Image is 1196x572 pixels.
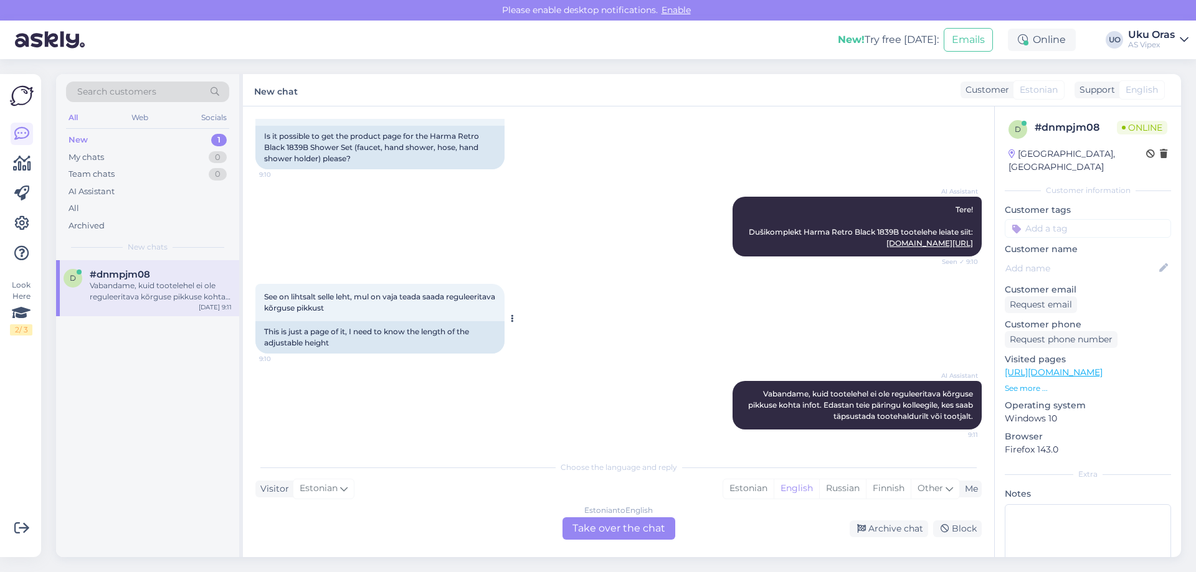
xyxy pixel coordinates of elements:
[1005,487,1171,500] p: Notes
[66,110,80,126] div: All
[1015,124,1021,134] span: d
[10,279,32,335] div: Look Here
[69,185,115,198] div: AI Assistant
[1005,412,1171,425] p: Windows 10
[838,32,939,47] div: Try free [DATE]:
[1005,204,1171,217] p: Customer tags
[209,151,227,164] div: 0
[255,482,289,495] div: Visitor
[918,482,943,494] span: Other
[1005,318,1171,331] p: Customer phone
[69,134,88,146] div: New
[1005,367,1103,378] a: [URL][DOMAIN_NAME]
[10,324,32,335] div: 2 / 3
[255,462,982,473] div: Choose the language and reply
[255,126,505,169] div: Is it possible to get the product page for the Harma Retro Black 1839B Shower Set (faucet, hand s...
[199,110,229,126] div: Socials
[1005,331,1118,348] div: Request phone number
[1075,83,1115,96] div: Support
[199,302,232,312] div: [DATE] 9:11
[1005,353,1171,366] p: Visited pages
[69,168,115,181] div: Team chats
[1106,31,1123,49] div: UO
[1005,283,1171,296] p: Customer email
[259,354,306,363] span: 9:10
[128,241,168,253] span: New chats
[1005,185,1171,196] div: Customer information
[838,34,865,45] b: New!
[960,482,978,495] div: Me
[264,292,497,312] span: See on lihtsalt selle leht, mul on vaja teada saada reguleeritava kõrguse pikkust
[584,505,653,516] div: Estonian to English
[850,520,928,537] div: Archive chat
[1005,443,1171,456] p: Firefox 143.0
[300,482,338,495] span: Estonian
[723,479,774,498] div: Estonian
[1005,383,1171,394] p: See more ...
[90,269,150,280] span: #dnmpjm08
[562,517,675,540] div: Take over the chat
[1128,30,1189,50] a: Uku OrasAS Vipex
[259,170,306,179] span: 9:10
[211,134,227,146] div: 1
[774,479,819,498] div: English
[931,187,978,196] span: AI Assistant
[1128,40,1175,50] div: AS Vipex
[1005,219,1171,238] input: Add a tag
[10,84,34,108] img: Askly Logo
[70,273,76,283] span: d
[254,82,298,98] label: New chat
[931,257,978,266] span: Seen ✓ 9:10
[658,4,695,16] span: Enable
[255,321,505,354] div: This is just a page of it, I need to know the length of the adjustable height
[748,389,975,421] span: Vabandame, kuid tootelehel ei ole reguleeritava kõrguse pikkuse kohta infot. Edastan teie päringu...
[1005,399,1171,412] p: Operating system
[69,151,104,164] div: My chats
[209,168,227,181] div: 0
[931,430,978,439] span: 9:11
[1035,120,1117,135] div: # dnmpjm08
[886,238,973,248] a: [DOMAIN_NAME][URL]
[1005,296,1077,313] div: Request email
[90,280,232,302] div: Vabandame, kuid tootelehel ei ole reguleeritava kõrguse pikkuse kohta infot. Edastan teie päringu...
[1005,243,1171,256] p: Customer name
[944,28,993,52] button: Emails
[129,110,151,126] div: Web
[866,479,911,498] div: Finnish
[1020,83,1058,96] span: Estonian
[819,479,866,498] div: Russian
[1126,83,1158,96] span: English
[933,520,982,537] div: Block
[1008,29,1076,51] div: Online
[1128,30,1175,40] div: Uku Oras
[931,371,978,380] span: AI Assistant
[1005,469,1171,480] div: Extra
[1005,261,1157,275] input: Add name
[1005,430,1171,443] p: Browser
[1117,121,1167,134] span: Online
[961,83,1009,96] div: Customer
[77,85,156,98] span: Search customers
[69,202,79,215] div: All
[1009,148,1146,174] div: [GEOGRAPHIC_DATA], [GEOGRAPHIC_DATA]
[69,220,105,232] div: Archived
